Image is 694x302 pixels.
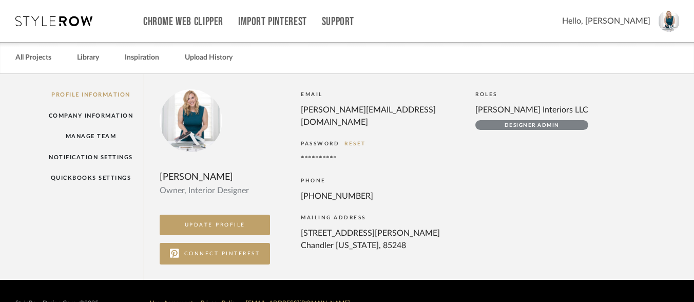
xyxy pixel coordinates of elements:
div: [PERSON_NAME][EMAIL_ADDRESS][DOMAIN_NAME] [301,104,455,128]
a: All Projects [15,51,51,65]
div: ROLES [475,89,588,100]
img: avatar [658,10,680,32]
div: PASSWORD [301,139,465,149]
div: EMAIL [301,89,465,100]
a: Support [322,17,354,26]
div: [STREET_ADDRESS][PERSON_NAME] Chandler [US_STATE], 85248 [301,227,455,252]
a: Manage Team [38,126,144,147]
div: [PERSON_NAME] [160,170,270,184]
div: Designer Admin [475,120,588,130]
a: Chrome Web Clipper [143,17,223,26]
div: PHONE [301,176,465,186]
a: Inspiration [125,51,159,65]
a: Notification Settings [38,147,144,168]
span: Hello, [PERSON_NAME] [562,15,650,27]
button: UPDATE PROFILE [160,215,270,235]
button: CONNECT PINTEREST [160,243,270,265]
div: [PHONE_NUMBER] [301,190,455,202]
a: RESET [344,141,366,146]
a: QuickBooks Settings [38,167,144,188]
a: Library [77,51,99,65]
div: MAILING ADDRESS [301,213,465,223]
a: Upload History [185,51,233,65]
a: Company Information [38,105,144,126]
a: Import Pinterest [238,17,307,26]
div: Owner, Interior Designer [160,184,270,197]
div: [PERSON_NAME] Interiors LLC [475,104,588,116]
